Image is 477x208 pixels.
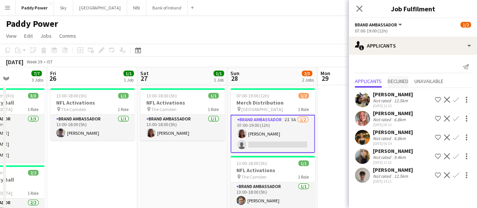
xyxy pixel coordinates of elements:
span: 1/1 [208,93,219,99]
div: 6.8km [393,117,407,122]
span: Applicants [355,79,382,84]
span: 7/7 [31,71,42,76]
a: View [3,31,20,41]
a: Jobs [37,31,55,41]
a: Comms [56,31,79,41]
span: 2/3 [302,71,312,76]
div: Not rated [373,117,393,122]
div: [DATE] [6,58,23,66]
app-card-role: Brand Ambassador1/113:00-18:00 (5h)[PERSON_NAME] [140,115,225,140]
div: 12.5km [393,98,410,103]
span: 1 Role [208,106,219,112]
span: The Camden [61,106,86,112]
span: Sat [140,70,149,77]
div: [PERSON_NAME] [373,166,413,173]
span: 1/1 [213,71,224,76]
div: [DATE] 21:33 [373,103,413,108]
span: 2/2 [28,170,38,176]
div: 6.8km [393,136,407,141]
span: 1/1 [118,93,129,99]
h3: NFL Activations [140,99,225,106]
div: 3 Jobs [32,77,43,83]
div: 12.5km [393,173,410,179]
span: 1 Role [298,106,309,112]
div: 1 Job [124,77,133,83]
div: [DATE] 14:11 [373,179,413,184]
span: 13:00-18:00 (5h) [146,93,177,99]
span: 3/3 [28,93,38,99]
div: 9.4km [393,154,407,160]
span: Comms [59,32,76,39]
div: [PERSON_NAME] [373,129,413,136]
div: Not rated [373,98,393,103]
span: Brand Ambassador [355,22,397,28]
span: 26 [49,74,56,83]
button: Paddy Power [15,0,54,15]
button: Sky [54,0,73,15]
span: The Camden [241,174,267,180]
span: 28 [229,74,239,83]
h1: Paddy Power [6,18,58,29]
app-job-card: 13:00-18:00 (5h)1/1NFL Activations The Camden1 RoleBrand Ambassador1/113:00-18:00 (5h)[PERSON_NAME] [50,88,135,140]
button: Brand Ambassador [355,22,403,28]
span: 13:00-18:00 (5h) [236,160,267,166]
h3: NFL Activations [50,99,135,106]
span: Jobs [40,32,52,39]
span: Week 39 [25,59,44,65]
span: Edit [24,32,33,39]
app-card-role: Brand Ambassador2I5A1/207:00-19:00 (12h)[PERSON_NAME] [230,115,315,153]
app-job-card: 13:00-18:00 (5h)1/1NFL Activations The Camden1 RoleBrand Ambassador1/113:00-18:00 (5h)[PERSON_NAME] [230,156,315,208]
span: 07:00-19:00 (12h) [236,93,269,99]
app-job-card: 13:00-18:00 (5h)1/1NFL Activations The Camden1 RoleBrand Ambassador1/113:00-18:00 (5h)[PERSON_NAME] [140,88,225,140]
div: 2 Jobs [302,77,314,83]
div: Not rated [373,136,393,141]
span: Declined [388,79,408,84]
span: 1/1 [298,160,309,166]
span: 1/2 [298,93,309,99]
span: Sun [230,70,239,77]
button: NBI [127,0,146,15]
div: 1 Job [214,77,224,83]
span: Unavailable [414,79,443,84]
span: Fri [50,70,56,77]
span: 1/2 [460,22,471,28]
span: 1 Role [28,106,38,112]
button: [GEOGRAPHIC_DATA] [73,0,127,15]
div: [PERSON_NAME] [373,91,413,98]
div: Not rated [373,154,393,160]
h3: Job Fulfilment [349,4,477,14]
div: 07:00-19:00 (12h) [355,28,471,34]
span: 1 Role [118,106,129,112]
div: [DATE] 00:14 [373,141,413,146]
span: Mon [321,70,330,77]
span: [GEOGRAPHIC_DATA] [241,106,283,112]
span: 1 Role [28,190,38,196]
span: 29 [319,74,330,83]
div: Applicants [349,37,477,55]
span: The Camden [151,106,176,112]
span: 1/1 [123,71,134,76]
span: View [6,32,17,39]
div: [DATE] 11:10 [373,160,413,165]
h3: Merch Distribution [230,99,315,106]
span: 27 [139,74,149,83]
div: [DATE] 00:13 [373,122,413,127]
h3: NFL Activations [230,167,315,174]
app-job-card: 07:00-19:00 (12h)1/2Merch Distribution [GEOGRAPHIC_DATA]1 RoleBrand Ambassador2I5A1/207:00-19:00 ... [230,88,315,153]
app-card-role: Brand Ambassador1/113:00-18:00 (5h)[PERSON_NAME] [50,115,135,140]
span: 13:00-18:00 (5h) [56,93,87,99]
div: [PERSON_NAME] [373,110,413,117]
button: Bank of Ireland [146,0,188,15]
div: Not rated [373,173,393,179]
app-card-role: Brand Ambassador1/113:00-18:00 (5h)[PERSON_NAME] [230,182,315,208]
a: Edit [21,31,36,41]
div: IST [47,59,53,65]
div: [PERSON_NAME] [373,148,413,154]
span: 1 Role [298,174,309,180]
